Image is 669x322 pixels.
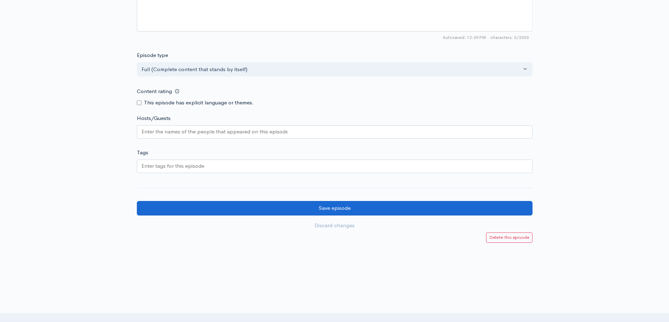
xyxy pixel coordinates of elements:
span: 0/2000 [490,34,529,41]
a: Discard changes [137,218,533,233]
span: Autosaved: 12:39 PM [443,34,486,41]
label: This episode has explicit language or themes. [144,99,254,107]
label: Hosts/Guests [137,114,171,122]
label: Content rating [137,84,172,99]
div: Full (Complete content that stands by itself) [141,65,522,74]
input: Enter tags for this episode [141,162,205,170]
button: Full (Complete content that stands by itself) [137,62,533,77]
label: Tags [137,149,148,157]
input: Save episode [137,201,533,215]
small: Delete this episode [489,234,529,240]
label: Episode type [137,51,168,59]
input: Enter the names of the people that appeared on this episode [141,128,288,136]
a: Delete this episode [486,232,533,243]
